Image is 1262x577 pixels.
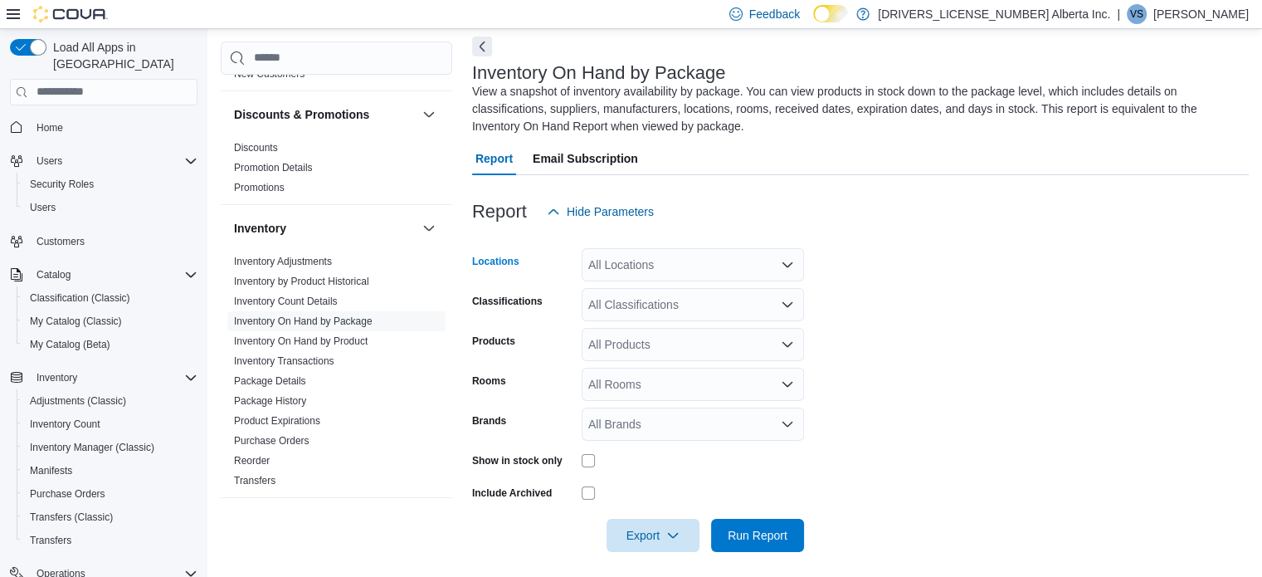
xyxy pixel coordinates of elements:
[17,413,204,436] button: Inventory Count
[749,6,800,22] span: Feedback
[567,203,654,220] span: Hide Parameters
[234,355,334,367] a: Inventory Transactions
[23,531,78,550] a: Transfers
[472,255,519,268] label: Locations
[234,161,313,174] span: Promotion Details
[234,182,285,193] a: Promotions
[33,6,108,22] img: Cova
[30,315,122,328] span: My Catalog (Classic)
[23,311,197,331] span: My Catalog (Classic)
[234,315,373,327] a: Inventory On Hand by Package
[23,174,100,194] a: Security Roles
[17,333,204,356] button: My Catalog (Beta)
[607,519,699,552] button: Export
[30,178,94,191] span: Security Roles
[1127,4,1147,24] div: Victor Sandoval Ortiz
[23,198,62,218] a: Users
[23,311,129,331] a: My Catalog (Classic)
[23,414,107,434] a: Inventory Count
[23,288,197,308] span: Classification (Classic)
[23,507,197,527] span: Transfers (Classic)
[23,335,197,355] span: My Catalog (Beta)
[728,527,787,544] span: Run Report
[17,529,204,552] button: Transfers
[30,117,197,138] span: Home
[234,335,368,348] span: Inventory On Hand by Product
[46,39,197,72] span: Load All Apps in [GEOGRAPHIC_DATA]
[234,315,373,328] span: Inventory On Hand by Package
[23,288,137,308] a: Classification (Classic)
[3,263,204,286] button: Catalog
[30,394,126,408] span: Adjustments (Classic)
[3,149,204,173] button: Users
[234,106,416,123] button: Discounts & Promotions
[234,335,368,347] a: Inventory On Hand by Product
[472,63,726,83] h3: Inventory On Hand by Package
[419,218,439,238] button: Inventory
[30,534,71,547] span: Transfers
[234,220,286,237] h3: Inventory
[781,338,794,351] button: Open list of options
[23,461,79,481] a: Manifests
[23,484,112,504] a: Purchase Orders
[234,220,416,237] button: Inventory
[419,105,439,125] button: Discounts & Promotions
[781,378,794,391] button: Open list of options
[23,335,117,355] a: My Catalog (Beta)
[234,181,285,194] span: Promotions
[234,475,275,487] a: Transfers
[1153,4,1249,24] p: [PERSON_NAME]
[234,275,369,288] span: Inventory by Product Historical
[30,368,84,388] button: Inventory
[37,371,77,384] span: Inventory
[23,461,197,481] span: Manifests
[1130,4,1143,24] span: VS
[1117,4,1120,24] p: |
[30,511,113,524] span: Transfers (Classic)
[23,174,197,194] span: Security Roles
[234,355,334,368] span: Inventory Transactions
[234,474,275,487] span: Transfers
[472,414,506,428] label: Brands
[17,459,204,482] button: Manifests
[472,83,1240,135] div: View a snapshot of inventory availability by package. You can view products in stock down to the ...
[30,232,91,252] a: Customers
[17,196,204,219] button: Users
[37,268,71,281] span: Catalog
[37,235,85,248] span: Customers
[23,198,197,218] span: Users
[30,368,197,388] span: Inventory
[30,487,105,501] span: Purchase Orders
[813,5,848,22] input: Dark Mode
[616,519,689,552] span: Export
[30,265,77,285] button: Catalog
[234,256,332,267] a: Inventory Adjustments
[17,506,204,529] button: Transfers (Classic)
[37,121,63,134] span: Home
[221,138,452,204] div: Discounts & Promotions
[30,118,70,138] a: Home
[37,154,62,168] span: Users
[234,394,306,408] span: Package History
[23,391,133,411] a: Adjustments (Classic)
[17,286,204,310] button: Classification (Classic)
[30,151,197,171] span: Users
[781,298,794,311] button: Open list of options
[234,106,369,123] h3: Discounts & Promotions
[17,482,204,506] button: Purchase Orders
[234,434,309,447] span: Purchase Orders
[30,151,69,171] button: Users
[30,338,110,351] span: My Catalog (Beta)
[23,438,197,457] span: Inventory Manager (Classic)
[472,37,492,56] button: Next
[813,22,814,23] span: Dark Mode
[17,436,204,459] button: Inventory Manager (Classic)
[472,454,563,467] label: Show in stock only
[234,374,306,388] span: Package Details
[17,389,204,413] button: Adjustments (Classic)
[234,415,320,427] a: Product Expirations
[23,507,119,527] a: Transfers (Classic)
[472,335,515,348] label: Products
[234,375,306,387] a: Package Details
[234,454,270,467] span: Reorder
